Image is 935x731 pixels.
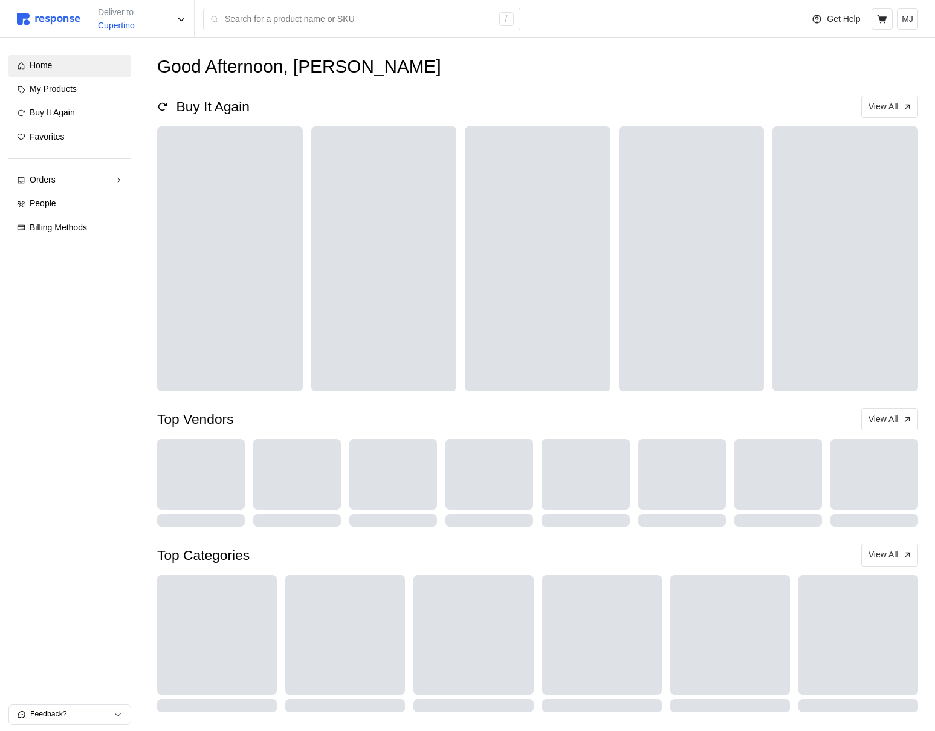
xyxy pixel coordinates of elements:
[30,60,52,70] span: Home
[17,13,80,25] img: svg%3e
[869,413,898,426] p: View All
[8,169,131,191] a: Orders
[499,12,514,27] div: /
[157,410,233,429] h2: Top Vendors
[157,55,441,79] h1: Good Afternoon, [PERSON_NAME]
[869,100,898,114] p: View All
[157,546,250,565] h2: Top Categories
[30,174,110,187] div: Orders
[176,97,250,116] h2: Buy It Again
[902,13,913,26] p: MJ
[98,6,135,19] p: Deliver to
[897,8,918,30] button: MJ
[861,96,918,119] button: View All
[8,193,131,215] a: People
[30,709,114,720] p: Feedback?
[8,55,131,77] a: Home
[869,548,898,562] p: View All
[9,705,131,724] button: Feedback?
[30,132,65,141] span: Favorites
[861,408,918,431] button: View All
[8,126,131,148] a: Favorites
[98,19,135,33] p: Cupertino
[827,13,860,26] p: Get Help
[8,102,131,124] a: Buy It Again
[8,79,131,100] a: My Products
[30,84,77,94] span: My Products
[30,108,75,117] span: Buy It Again
[861,544,918,567] button: View All
[30,223,87,232] span: Billing Methods
[8,217,131,239] a: Billing Methods
[30,198,56,208] span: People
[804,8,867,31] button: Get Help
[225,8,493,30] input: Search for a product name or SKU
